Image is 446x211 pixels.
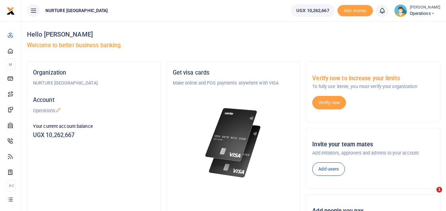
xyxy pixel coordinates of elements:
[173,69,295,76] h5: Get visa cards
[6,59,15,70] li: M
[337,5,373,17] span: Add money
[410,5,440,11] small: [PERSON_NAME]
[27,42,440,49] h5: Welcome to better business banking
[33,123,155,130] p: Your current account balance
[33,69,155,76] h5: Organization
[312,141,434,148] h5: Invite your team mates
[43,7,111,14] span: NURTURE [GEOGRAPHIC_DATA]
[394,4,407,17] img: profile-user
[6,7,15,15] img: logo-small
[33,132,155,139] h5: UGX 10,262,667
[27,31,440,38] h4: Hello [PERSON_NAME]
[33,80,155,87] p: NURTURE [GEOGRAPHIC_DATA]
[312,83,434,90] p: To fully use Xente, you must verify your organization
[312,150,434,157] p: Add initiators, approvers and admins to your account
[422,187,439,204] iframe: Intercom live chat
[436,187,442,193] span: 1
[312,96,346,109] a: Verify now
[312,162,345,176] a: Add users
[337,5,373,17] li: Toup your wallet
[394,4,440,17] a: profile-user [PERSON_NAME] Operations
[203,104,264,182] img: xente-_physical_cards.png
[296,7,329,14] span: UGX 10,262,667
[173,80,295,87] p: Make online and POS payments anywhere with VISA
[6,180,15,191] li: Ac
[288,4,337,17] li: Wallet ballance
[291,4,334,17] a: UGX 10,262,667
[33,107,155,114] p: Operations
[6,8,15,13] a: logo-small logo-large logo-large
[312,75,434,82] h5: Verify now to increase your limits
[337,7,373,13] a: Add money
[33,97,155,104] h5: Account
[410,10,440,17] span: Operations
